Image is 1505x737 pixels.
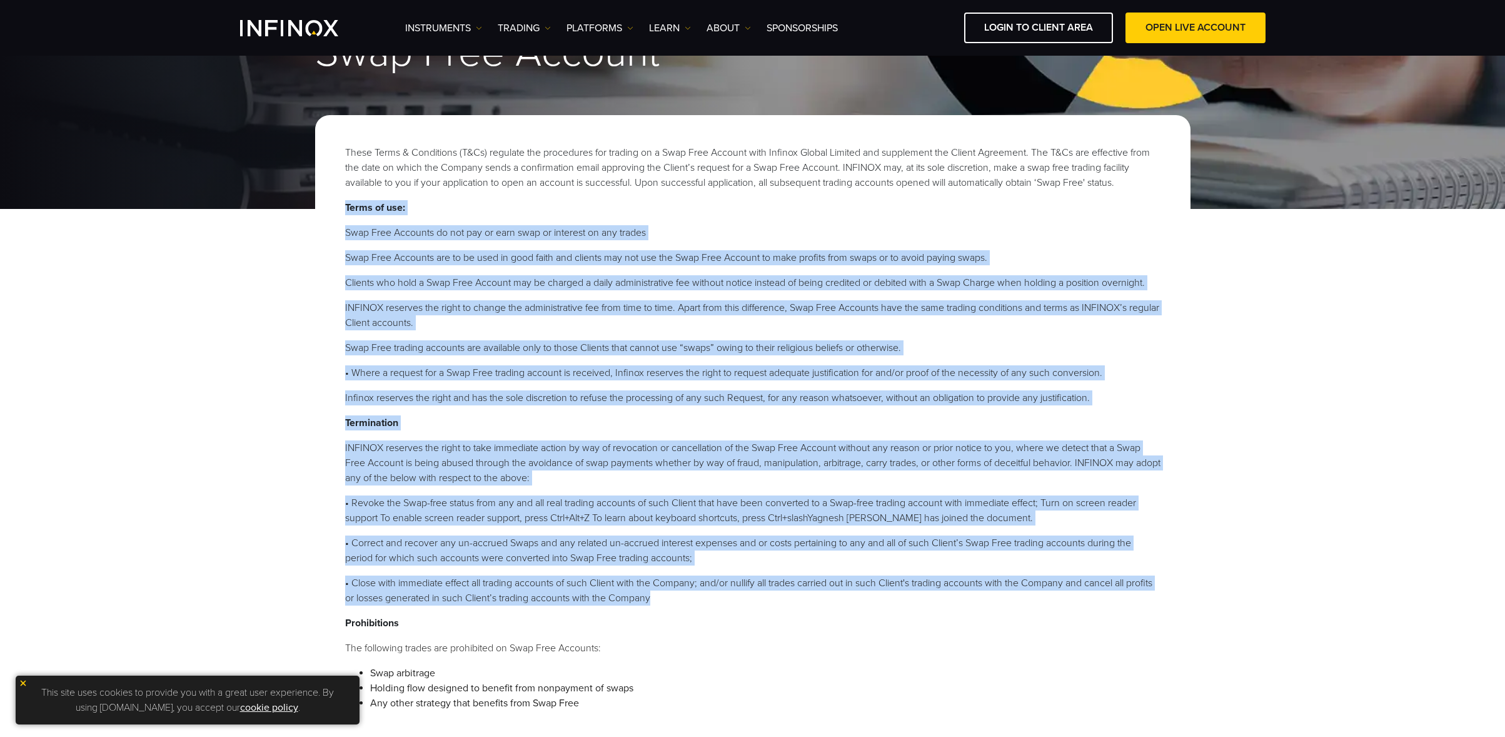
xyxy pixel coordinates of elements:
[345,390,1160,405] li: Infinox reserves the right and has the sole discretion to refuse the processing of any such Reque...
[240,701,298,714] a: cookie policy
[345,496,1160,526] li: • Revoke the Swap-free status from any and all real trading accounts of such Client that have bee...
[22,682,353,718] p: This site uses cookies to provide you with a great user experience. By using [DOMAIN_NAME], you a...
[345,225,1160,240] li: Swap Free Accounts do not pay or earn swap or interest on any trades
[370,666,1160,681] li: Swap arbitrage
[345,275,1160,290] li: Clients who hold a Swap Free Account may be charged a daily administrative fee without notice ins...
[566,21,633,36] a: PLATFORMS
[707,21,751,36] a: ABOUT
[19,679,28,688] img: yellow close icon
[345,145,1160,190] p: These Terms & Conditions (T&Cs) regulate the procedures for trading on a Swap Free Account with I...
[345,641,1160,656] li: The following trades are prohibited on Swap Free Accounts:
[767,21,838,36] a: SPONSORSHIPS
[315,32,1190,74] h1: Swap Free Account
[345,365,1160,380] li: • Where a request for a Swap Free trading account is received, Infinox reserves the right to requ...
[498,21,551,36] a: TRADING
[345,415,1160,430] p: Termination
[345,536,1160,566] li: • Correct and recover any un-accrued Swaps and any related un-accrued interest expenses and or co...
[964,13,1113,43] a: LOGIN TO CLIENT AREA
[240,20,368,36] a: INFINOX Logo
[345,576,1160,606] li: • Close with immediate effect all trading accounts of such Client with the Company; and/or nullif...
[649,21,691,36] a: Learn
[405,21,482,36] a: Instruments
[370,681,1160,696] li: Holding flow designed to benefit from nonpayment of swaps
[345,250,1160,265] li: Swap Free Accounts are to be used in good faith and clients may not use the Swap Free Account to ...
[345,440,1160,485] li: INFINOX reserves the right to take immediate action by way of revocation or cancellation of the S...
[345,200,1160,215] p: Terms of use:
[345,616,1160,631] p: Prohibitions
[1125,13,1266,43] a: OPEN LIVE ACCOUNT
[370,696,1160,711] li: Any other strategy that benefits from Swap Free
[345,340,1160,355] li: Swap Free trading accounts are available only to those Clients that cannot use “swaps” owing to t...
[345,300,1160,330] li: INFINOX reserves the right to change the administrative fee from time to time. Apart from this di...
